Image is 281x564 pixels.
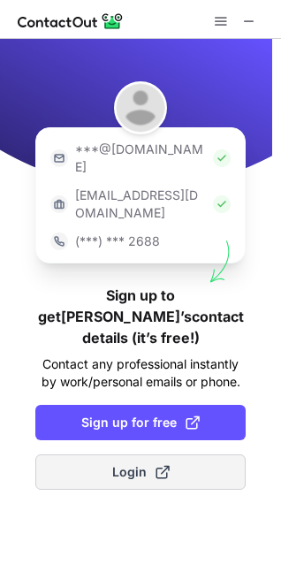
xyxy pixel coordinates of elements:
[114,81,167,134] img: Marco Volpi
[35,355,246,391] p: Contact any professional instantly by work/personal emails or phone.
[50,195,68,213] img: https://contactout.com/extension/app/static/media/login-work-icon.638a5007170bc45168077fde17b29a1...
[50,149,68,167] img: https://contactout.com/extension/app/static/media/login-email-icon.f64bce713bb5cd1896fef81aa7b14a...
[213,149,231,167] img: Check Icon
[75,141,206,176] p: ***@[DOMAIN_NAME]
[213,195,231,213] img: Check Icon
[75,187,206,222] p: [EMAIL_ADDRESS][DOMAIN_NAME]
[35,285,246,348] h1: Sign up to get [PERSON_NAME]’s contact details (it’s free!)
[81,414,200,431] span: Sign up for free
[18,11,124,32] img: ContactOut v5.3.10
[50,232,68,250] img: https://contactout.com/extension/app/static/media/login-phone-icon.bacfcb865e29de816d437549d7f4cb...
[35,405,246,440] button: Sign up for free
[35,454,246,490] button: Login
[112,463,170,481] span: Login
